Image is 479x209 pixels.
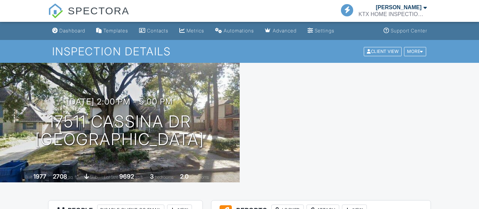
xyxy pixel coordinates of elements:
a: Dashboard [49,25,88,37]
div: Automations [224,28,254,33]
a: Advanced [262,25,299,37]
div: 9692 [119,173,134,180]
div: Settings [315,28,334,33]
img: The Best Home Inspection Software - Spectora [48,3,63,18]
div: Advanced [273,28,297,33]
div: KTX HOME INSPECTIONS, LLC. [359,11,427,18]
span: sq.ft. [135,175,144,180]
a: Client View [363,48,403,54]
div: Contacts [147,28,168,33]
a: Settings [305,25,337,37]
h1: 17511 Cassina Dr [GEOGRAPHIC_DATA] [35,113,204,149]
div: Support Center [391,28,427,33]
div: [PERSON_NAME] [376,4,421,11]
a: Automations (Basic) [212,25,257,37]
div: Templates [103,28,128,33]
span: slab [90,175,98,180]
span: sq. ft. [68,175,78,180]
a: Contacts [136,25,171,37]
div: 3 [150,173,154,180]
span: Lot Size [104,175,118,180]
span: bedrooms [155,175,174,180]
span: SPECTORA [68,3,130,18]
div: Client View [364,47,402,56]
span: bathrooms [190,175,209,180]
h1: Inspection Details [52,45,426,57]
div: Dashboard [59,28,85,33]
div: 1977 [33,173,46,180]
h3: [DATE] 2:00 pm - 5:00 pm [67,97,173,106]
span: Built [25,175,32,180]
a: SPECTORA [48,10,130,23]
div: Metrics [186,28,204,33]
a: Support Center [381,25,430,37]
div: More [404,47,426,56]
a: Templates [93,25,131,37]
div: 2708 [53,173,67,180]
div: 2.0 [180,173,189,180]
a: Metrics [177,25,207,37]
